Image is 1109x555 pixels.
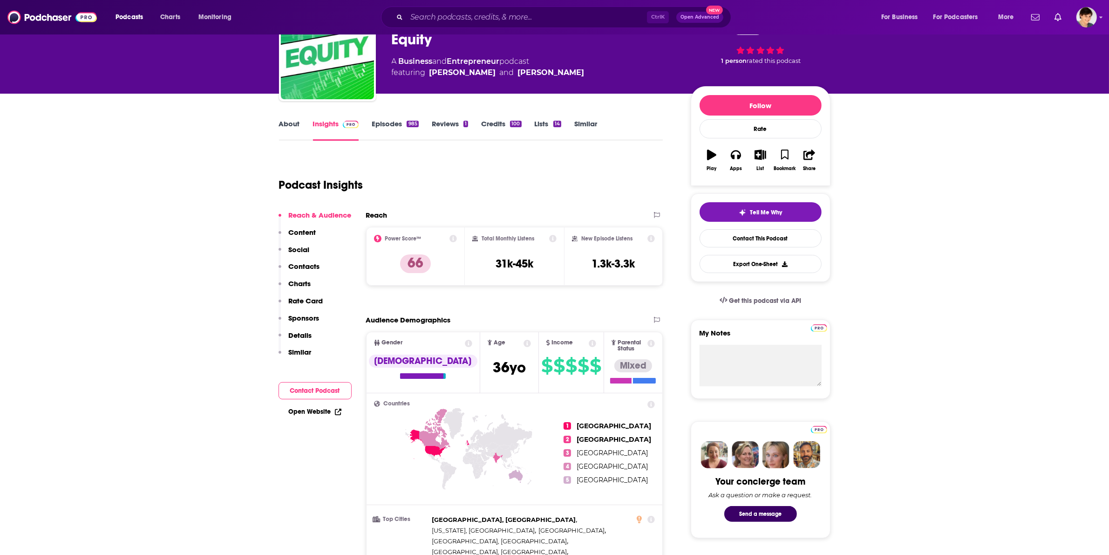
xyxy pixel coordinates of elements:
div: Search podcasts, credits, & more... [390,7,740,28]
button: Details [279,331,312,348]
a: Episodes985 [372,119,418,141]
p: Similar [289,348,312,356]
button: Open AdvancedNew [676,12,723,23]
a: Alex Wilhelm [429,67,496,78]
button: open menu [875,10,930,25]
a: Show notifications dropdown [1027,9,1043,25]
a: Lists14 [535,119,561,141]
h2: New Episode Listens [581,235,633,242]
span: [GEOGRAPHIC_DATA] [577,435,651,444]
button: Content [279,228,316,245]
div: A podcast [392,56,585,78]
a: Open Website [289,408,341,416]
input: Search podcasts, credits, & more... [407,10,647,25]
div: Play [707,166,716,171]
h2: Total Monthly Listens [482,235,534,242]
span: Charts [160,11,180,24]
img: Podchaser - Follow, Share and Rate Podcasts [7,8,97,26]
label: My Notes [700,329,822,345]
span: [GEOGRAPHIC_DATA] [577,476,648,484]
span: Open Advanced [680,15,719,20]
span: For Business [881,11,918,24]
span: Age [494,340,505,346]
img: Podchaser Pro [811,426,827,433]
button: Reach & Audience [279,211,352,228]
button: tell me why sparkleTell Me Why [700,202,822,222]
p: Rate Card [289,296,323,305]
span: [GEOGRAPHIC_DATA] [577,449,648,457]
span: 3 [564,449,571,457]
img: Equity [281,6,374,99]
span: [GEOGRAPHIC_DATA], [GEOGRAPHIC_DATA] [432,537,567,545]
a: Entrepreneur [447,57,500,66]
a: Reviews1 [432,119,468,141]
span: and [500,67,514,78]
div: Rate [700,119,822,138]
p: Reach & Audience [289,211,352,219]
button: Follow [700,95,822,116]
div: Apps [730,166,742,171]
h1: Podcast Insights [279,178,363,192]
div: 1 [463,121,468,127]
h2: Reach [366,211,388,219]
span: Tell Me Why [750,209,782,216]
span: $ [590,358,601,373]
span: 4 [564,463,571,470]
span: , [432,514,578,525]
img: Jon Profile [793,441,820,468]
button: open menu [109,10,155,25]
span: More [998,11,1014,24]
button: Share [797,144,821,177]
img: Jules Profile [762,441,789,468]
span: 2 [564,436,571,443]
span: [GEOGRAPHIC_DATA] [538,527,605,534]
span: $ [565,358,577,373]
div: 100 [510,121,521,127]
h2: Audience Demographics [366,315,451,324]
div: Ask a question or make a request. [709,491,812,499]
a: Credits100 [481,119,521,141]
div: Bookmark [774,166,796,171]
img: User Profile [1076,7,1097,27]
span: , [538,525,606,536]
p: Content [289,228,316,237]
span: 36 yo [493,358,526,377]
img: Podchaser Pro [811,324,827,332]
span: Monitoring [198,11,231,24]
a: Show notifications dropdown [1051,9,1065,25]
span: and [433,57,447,66]
span: , [432,536,569,547]
div: Mixed [614,359,652,372]
button: Contact Podcast [279,382,352,399]
a: Business [399,57,433,66]
span: $ [578,358,589,373]
img: Podchaser Pro [343,121,359,128]
a: Natasha Mascarenhas [518,67,585,78]
span: Get this podcast via API [729,297,801,305]
span: Logged in as bethwouldknow [1076,7,1097,27]
button: Rate Card [279,296,323,314]
button: Send a message [724,506,797,522]
button: Export One-Sheet [700,255,822,273]
a: Charts [154,10,186,25]
span: , [432,525,537,536]
span: [US_STATE], [GEOGRAPHIC_DATA] [432,527,535,534]
a: About [279,119,300,141]
p: 66 [400,254,431,273]
p: Sponsors [289,314,320,322]
p: Details [289,331,312,340]
span: $ [553,358,565,373]
a: Contact This Podcast [700,229,822,247]
h2: Power Score™ [385,235,422,242]
span: 5 [564,476,571,484]
button: Show profile menu [1076,7,1097,27]
p: Contacts [289,262,320,271]
span: Countries [384,401,410,407]
span: rated this podcast [747,57,801,64]
button: Social [279,245,310,262]
span: New [706,6,723,14]
div: 14 [553,121,561,127]
span: Gender [382,340,403,346]
p: Social [289,245,310,254]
